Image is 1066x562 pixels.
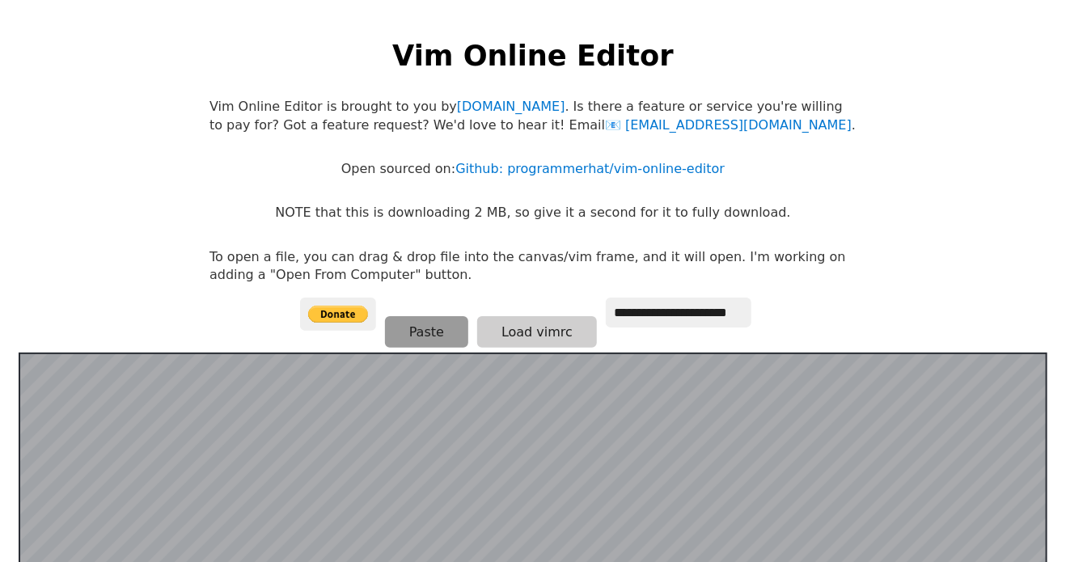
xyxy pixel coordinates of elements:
a: [EMAIL_ADDRESS][DOMAIN_NAME] [605,117,852,133]
p: To open a file, you can drag & drop file into the canvas/vim frame, and it will open. I'm working... [209,248,857,285]
button: Load vimrc [477,316,597,348]
a: [DOMAIN_NAME] [457,99,565,114]
p: NOTE that this is downloading 2 MB, so give it a second for it to fully download. [275,204,790,222]
p: Open sourced on: [341,160,725,178]
button: Paste [385,316,468,348]
a: Github: programmerhat/vim-online-editor [455,161,725,176]
h1: Vim Online Editor [392,36,673,75]
p: Vim Online Editor is brought to you by . Is there a feature or service you're willing to pay for?... [209,98,857,134]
